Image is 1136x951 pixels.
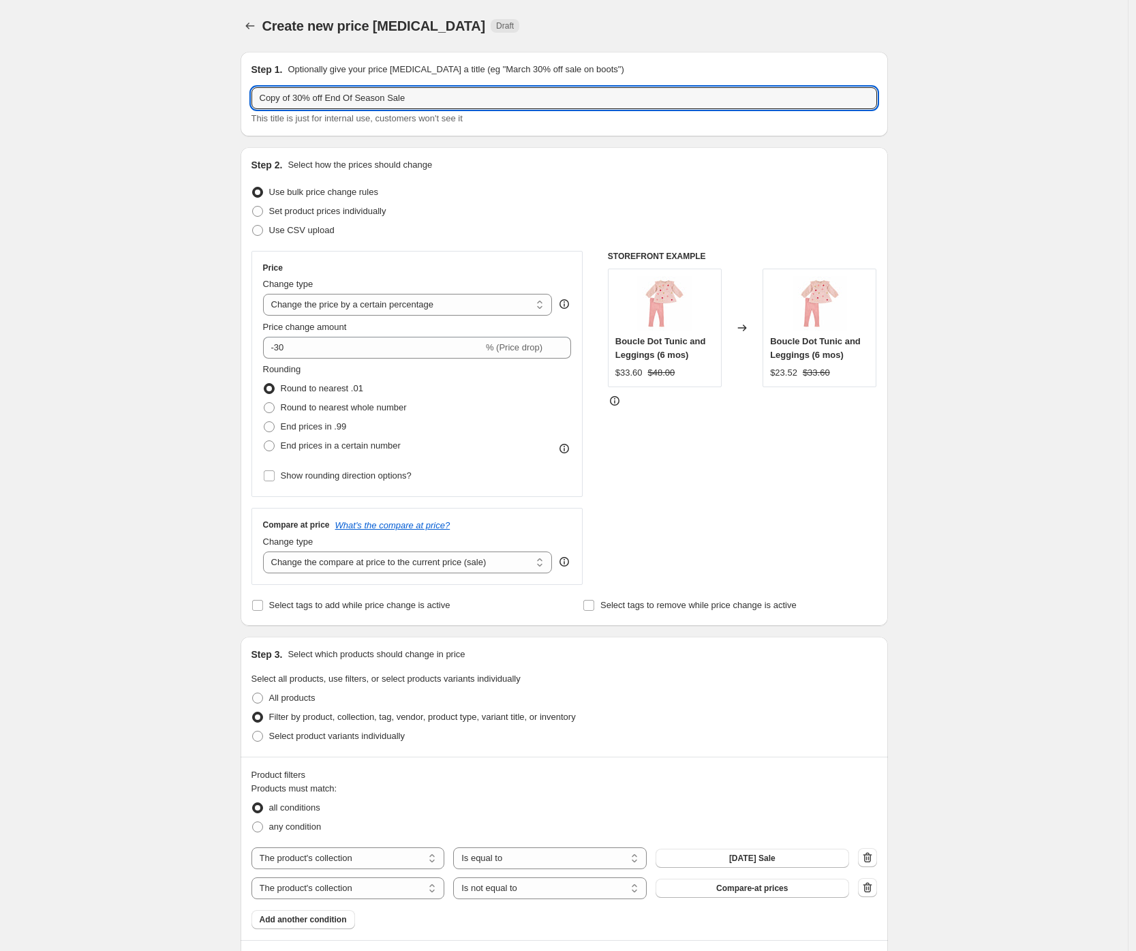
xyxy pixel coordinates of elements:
span: Price change amount [263,322,347,332]
span: Round to nearest whole number [281,402,407,412]
span: Set product prices individually [269,206,386,216]
span: Rounding [263,364,301,374]
span: % (Price drop) [486,342,542,352]
h2: Step 2. [251,158,283,172]
h3: Compare at price [263,519,330,530]
p: Select how the prices should change [288,158,432,172]
img: 11010419_80x.webp [793,276,847,331]
p: Select which products should change in price [288,648,465,661]
button: Compare-at prices [656,879,849,898]
span: Products must match: [251,783,337,794]
span: Draft [496,20,514,31]
span: End prices in a certain number [281,440,401,451]
h2: Step 3. [251,648,283,661]
h2: Step 1. [251,63,283,76]
span: Boucle Dot Tunic and Leggings (6 mos) [615,336,706,360]
h6: STOREFRONT EXAMPLE [608,251,877,262]
div: $23.52 [770,366,797,380]
input: 30% off holiday sale [251,87,877,109]
span: Boucle Dot Tunic and Leggings (6 mos) [770,336,861,360]
button: Labor Day Sale [656,849,849,868]
img: 11010419_80x.webp [637,276,692,331]
button: What's the compare at price? [335,520,450,530]
span: Select product variants individually [269,731,405,741]
h3: Price [263,262,283,273]
span: all conditions [269,802,320,813]
span: Compare-at prices [716,883,788,894]
span: Use CSV upload [269,225,335,235]
strike: $48.00 [648,366,675,380]
span: Select tags to add while price change is active [269,600,450,610]
button: Price change jobs [241,16,260,35]
span: Use bulk price change rules [269,187,378,197]
span: Create new price [MEDICAL_DATA] [262,18,486,33]
div: $33.60 [615,366,643,380]
span: This title is just for internal use, customers won't see it [251,113,463,123]
span: Change type [263,537,313,547]
span: any condition [269,821,322,832]
span: All products [269,693,316,703]
button: Add another condition [251,910,355,929]
strike: $33.60 [803,366,830,380]
span: Round to nearest .01 [281,383,363,393]
div: help [557,297,571,311]
input: -15 [263,337,483,359]
p: Optionally give your price [MEDICAL_DATA] a title (eg "March 30% off sale on boots") [288,63,624,76]
span: Add another condition [260,914,347,925]
span: Filter by product, collection, tag, vendor, product type, variant title, or inventory [269,712,576,722]
span: Show rounding direction options? [281,470,412,481]
span: Select all products, use filters, or select products variants individually [251,674,521,684]
div: help [557,555,571,569]
span: Change type [263,279,313,289]
span: [DATE] Sale [729,853,776,864]
span: Select tags to remove while price change is active [600,600,797,610]
div: Product filters [251,768,877,782]
span: End prices in .99 [281,421,347,432]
